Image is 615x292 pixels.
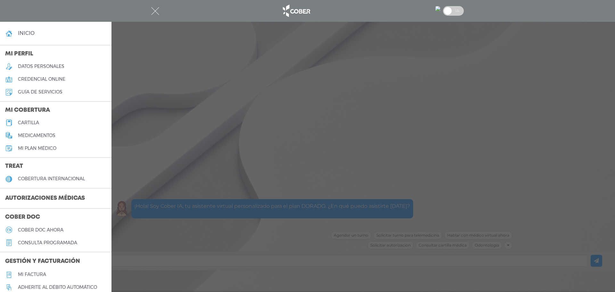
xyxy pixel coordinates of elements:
h5: cartilla [18,120,39,126]
h5: Cober doc ahora [18,227,63,233]
h5: Adherite al débito automático [18,285,97,290]
h5: consulta programada [18,240,77,246]
h5: Mi factura [18,272,46,277]
h5: guía de servicios [18,89,62,95]
h5: credencial online [18,77,65,82]
h5: medicamentos [18,133,55,138]
img: 5187 [435,6,440,11]
h4: inicio [18,30,35,36]
h5: Mi plan médico [18,146,56,151]
h5: datos personales [18,64,64,69]
img: logo_cober_home-white.png [279,3,313,19]
h5: cobertura internacional [18,176,85,182]
img: Cober_menu-close-white.svg [151,7,159,15]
